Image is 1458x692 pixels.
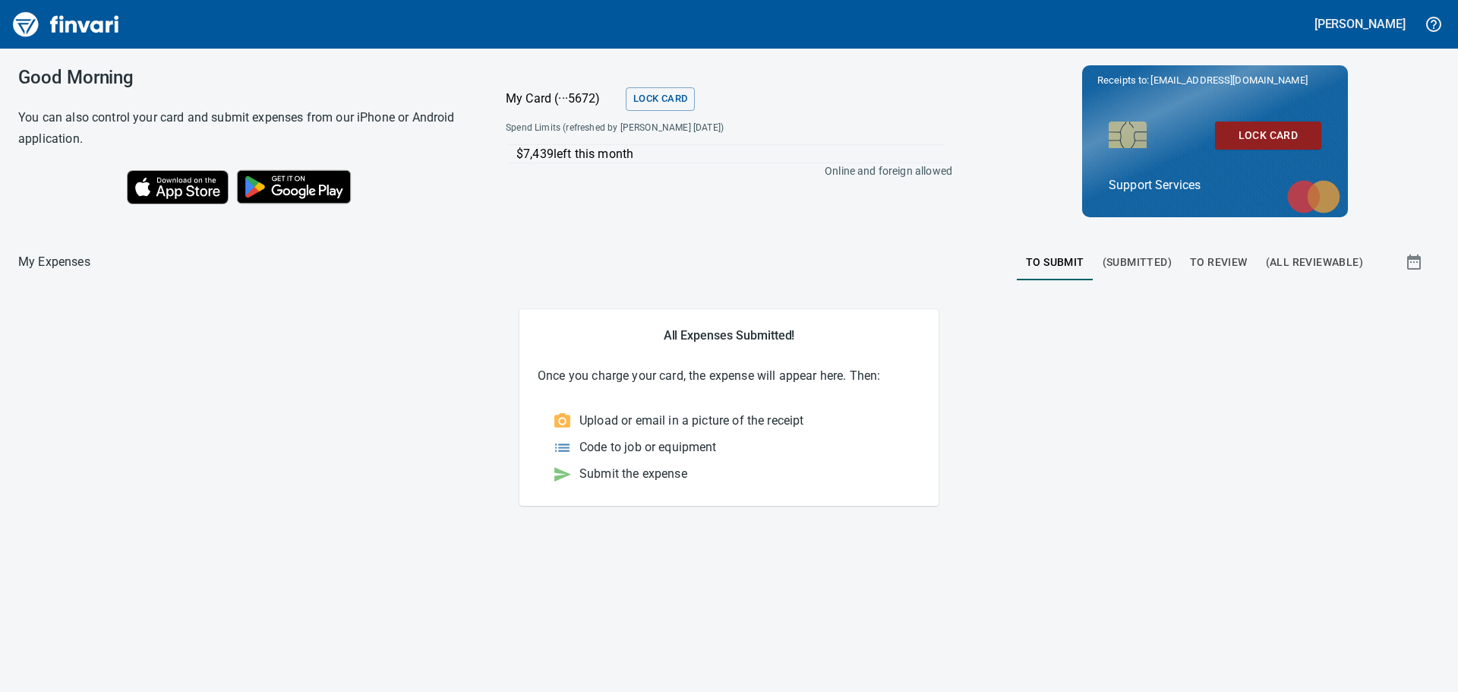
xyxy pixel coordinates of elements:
[506,121,837,136] span: Spend Limits (refreshed by [PERSON_NAME] [DATE])
[18,253,90,271] nav: breadcrumb
[1227,126,1309,145] span: Lock Card
[579,412,803,430] p: Upload or email in a picture of the receipt
[1314,16,1406,32] h5: [PERSON_NAME]
[1311,12,1409,36] button: [PERSON_NAME]
[633,90,687,108] span: Lock Card
[1109,176,1321,194] p: Support Services
[494,163,952,179] p: Online and foreign allowed
[1149,73,1308,87] span: [EMAIL_ADDRESS][DOMAIN_NAME]
[516,145,945,163] p: $7,439 left this month
[1103,253,1172,272] span: (Submitted)
[506,90,620,108] p: My Card (···5672)
[538,367,920,385] p: Once you charge your card, the expense will appear here. Then:
[1026,253,1084,272] span: To Submit
[1190,253,1248,272] span: To Review
[1097,73,1333,88] p: Receipts to:
[1391,244,1440,280] button: Show transactions within a particular date range
[1215,122,1321,150] button: Lock Card
[538,327,920,343] h5: All Expenses Submitted!
[18,67,468,88] h3: Good Morning
[9,6,123,43] img: Finvari
[18,107,468,150] h6: You can also control your card and submit expenses from our iPhone or Android application.
[1266,253,1363,272] span: (All Reviewable)
[127,170,229,204] img: Download on the App Store
[18,253,90,271] p: My Expenses
[229,162,359,212] img: Get it on Google Play
[626,87,695,111] button: Lock Card
[579,438,717,457] p: Code to job or equipment
[1280,172,1348,221] img: mastercard.svg
[579,465,687,483] p: Submit the expense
